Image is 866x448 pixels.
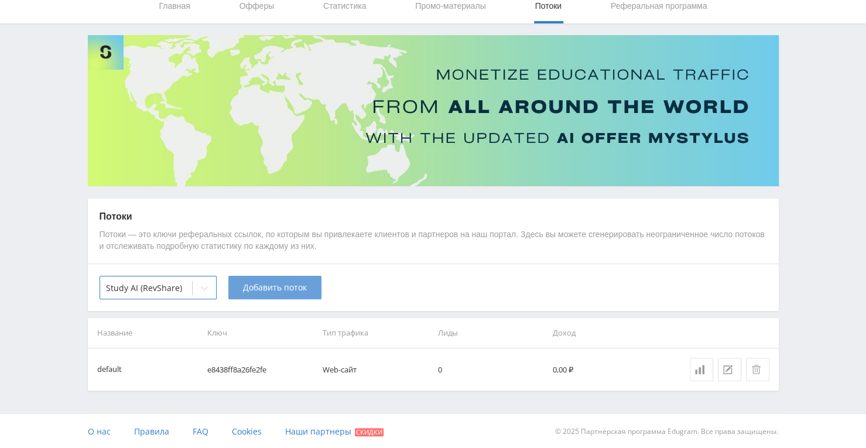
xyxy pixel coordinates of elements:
[285,426,351,437] span: Наши партнеры
[100,229,767,252] p: Потоки — это ключи реферальных ссылок, по которым вы привлекаете клиентов и партнеров на наш порт...
[232,426,262,437] span: Cookies
[134,426,169,437] span: Правила
[203,318,318,348] th: Ключ
[355,428,384,436] span: Скидки
[318,318,433,348] th: Тип трафика
[88,35,779,186] img: Banner
[193,426,208,437] span: FAQ
[203,348,318,391] td: e8438ff8a26fe2fe
[243,283,307,292] span: Добавить поток
[690,358,713,381] a: Статистика
[88,426,111,437] span: О нас
[548,348,663,391] td: 0,00 ₽
[97,363,122,377] div: default
[433,348,548,391] td: 0
[228,276,321,299] button: Добавить поток
[318,348,433,391] td: Web-сайт
[433,318,548,348] th: Лиды
[100,210,767,223] p: Потоки
[88,318,203,348] th: Название
[548,318,663,348] th: Доход
[718,358,741,381] button: Редактировать
[746,358,769,381] button: Удалить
